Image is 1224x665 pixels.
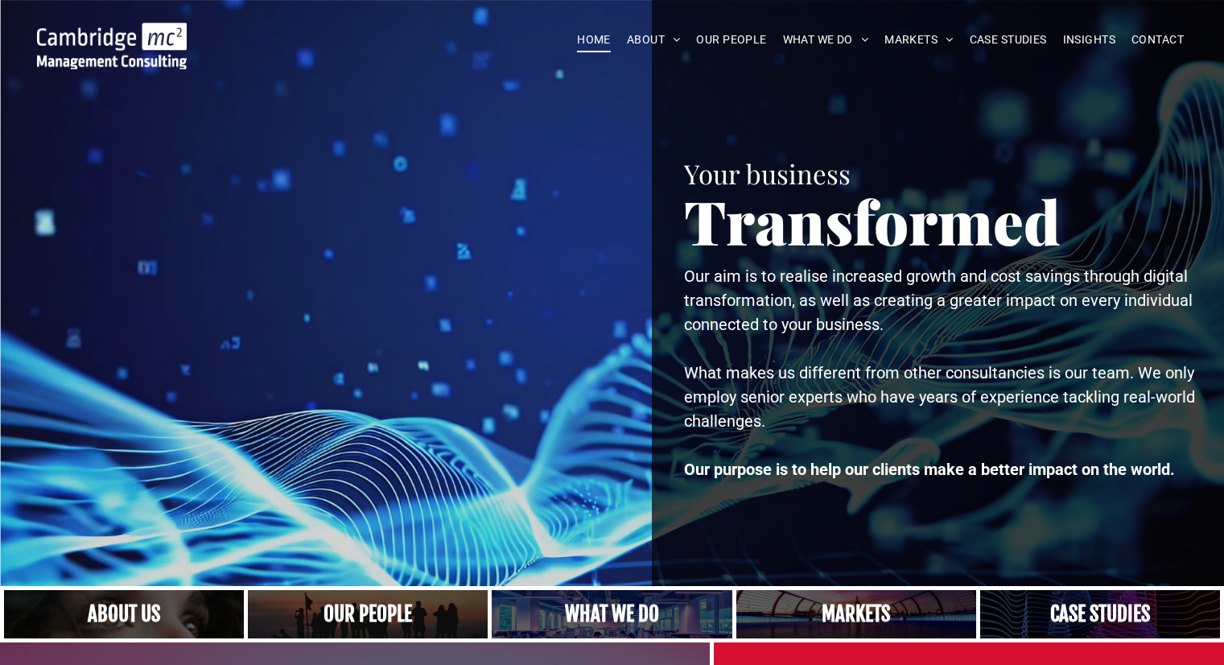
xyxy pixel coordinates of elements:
span: Transformed [684,180,1061,261]
a: A crowd in silhouette at sunset, on a rise or lookout point [248,590,488,638]
a: CASE STUDIES | See an Overview of All Our Case Studies | Cambridge Management Consulting [980,590,1220,638]
a: Our Markets | Cambridge Management Consulting [736,590,976,638]
a: HOME [569,27,619,52]
a: MARKETS [876,27,961,52]
a: OUR PEOPLE [688,27,774,52]
a: A yoga teacher lifting his whole body off the ground in the peacock pose [492,590,732,638]
a: CASE STUDIES [962,27,1055,52]
a: Close up of woman's face, centered on her eyes [4,590,244,638]
a: CONTACT [1123,27,1192,52]
a: WHAT WE DO [775,27,877,52]
a: Your Business Transformed | Cambridge Management Consulting [37,25,187,42]
a: ABOUT [619,27,689,52]
span: Your business [684,155,851,191]
img: Go to Homepage [37,23,187,69]
strong: Our purpose is to help our clients make a better impact on the world. [684,460,1175,479]
span: Our aim is to realise increased growth and cost savings through digital transformation, as well a... [684,266,1193,334]
a: INSIGHTS [1055,27,1123,52]
span: What makes us different from other consultancies is our team. We only employ senior experts who h... [684,363,1195,431]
